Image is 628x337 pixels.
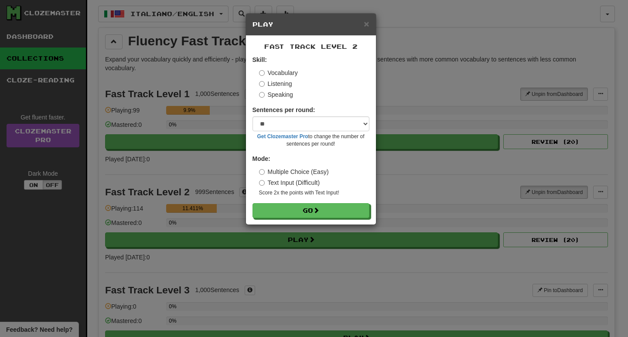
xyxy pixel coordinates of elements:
strong: Mode: [253,155,270,162]
input: Multiple Choice (Easy) [259,169,265,175]
label: Sentences per round: [253,106,315,114]
label: Multiple Choice (Easy) [259,167,329,176]
label: Vocabulary [259,68,298,77]
small: to change the number of sentences per round! [253,133,369,148]
label: Listening [259,79,292,88]
button: Close [364,19,369,28]
span: × [364,19,369,29]
button: Go [253,203,369,218]
small: Score 2x the points with Text Input ! [259,189,369,197]
strong: Skill: [253,56,267,63]
input: Vocabulary [259,70,265,76]
label: Text Input (Difficult) [259,178,320,187]
h5: Play [253,20,369,29]
input: Listening [259,81,265,87]
span: Fast Track Level 2 [264,43,358,50]
a: Get Clozemaster Pro [257,133,308,140]
input: Speaking [259,92,265,98]
label: Speaking [259,90,293,99]
input: Text Input (Difficult) [259,180,265,186]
